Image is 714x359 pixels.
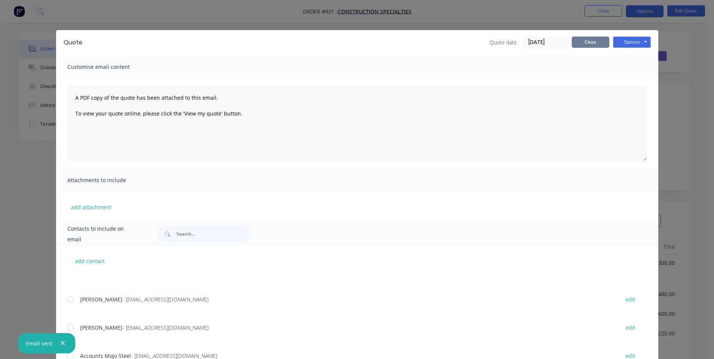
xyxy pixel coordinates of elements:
button: Close [572,37,609,48]
button: add attachment [67,201,115,213]
span: Quote date [490,38,517,46]
span: Customise email content [67,62,150,72]
button: edit [621,294,640,304]
button: Options [613,37,651,48]
input: Search... [177,227,251,242]
div: Quote [64,38,82,47]
span: Contacts to include on email [67,224,139,245]
textarea: A PDF copy of the quote has been attached to this email. To view your quote online, please click ... [67,86,647,161]
button: edit [621,322,640,333]
button: add contact [67,255,113,266]
div: Email sent [26,339,52,347]
span: [PERSON_NAME] [80,324,122,331]
span: Attachments to include [67,175,150,186]
span: [PERSON_NAME] [80,296,122,303]
span: - [EMAIL_ADDRESS][DOMAIN_NAME] [122,324,209,331]
span: - [EMAIL_ADDRESS][DOMAIN_NAME] [122,296,209,303]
